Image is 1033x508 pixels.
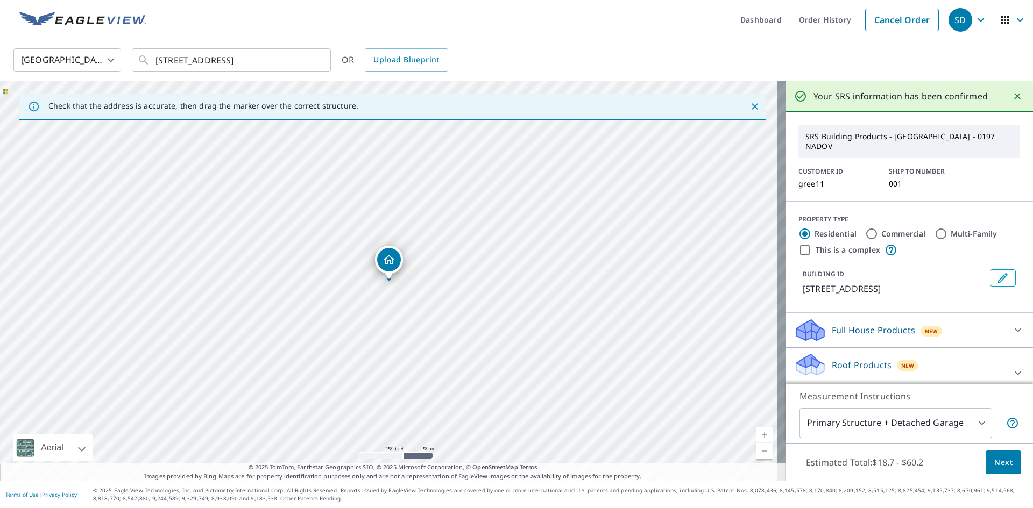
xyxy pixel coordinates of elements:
label: This is a complex [816,245,880,255]
p: Roof Products [832,359,892,371]
p: Full House Products [832,324,915,337]
label: Residential [815,228,857,239]
p: Estimated Total: $18.7 - $60.2 [797,450,932,474]
span: © 2025 TomTom, Earthstar Geographics SIO, © 2025 Microsoft Corporation, © [249,463,537,472]
label: Commercial [881,228,926,239]
a: Upload Blueprint [365,48,448,72]
button: Edit building 1 [990,269,1016,287]
span: Your report will include the primary structure and a detached garage if one exists. [1006,417,1019,430]
p: CUSTOMER ID [798,167,876,176]
img: EV Logo [19,12,146,28]
a: Cancel Order [865,9,939,31]
label: Multi-Family [951,228,997,239]
div: Aerial [13,434,93,461]
p: [STREET_ADDRESS] [803,282,986,295]
input: Search by address or latitude-longitude [155,45,309,75]
div: Full House ProductsNew [794,317,1024,343]
span: Upload Blueprint [373,53,439,67]
a: Current Level 17, Zoom Out [756,443,773,459]
div: SD [949,8,972,32]
p: SHIP TO NUMBER [889,167,966,176]
div: Roof ProductsNewPremium with Regular Delivery [794,352,1024,394]
span: New [901,361,915,370]
button: Next [986,450,1021,475]
p: Your SRS information has been confirmed [813,90,988,103]
div: Dropped pin, building 1, Residential property, 8 Green Hills Rd Mendham, NJ 07945 [375,246,403,279]
a: Current Level 17, Zoom In [756,427,773,443]
span: New [925,327,938,335]
p: gree11 [798,180,876,188]
a: Terms of Use [5,491,39,498]
a: OpenStreetMap [472,463,518,471]
div: Aerial [38,434,67,461]
a: Privacy Policy [42,491,77,498]
p: 001 [889,180,966,188]
a: Terms [520,463,537,471]
p: | [5,491,77,498]
div: PROPERTY TYPE [798,214,1020,224]
p: Premium with Regular Delivery [794,383,1005,394]
p: BUILDING ID [803,269,844,278]
div: [GEOGRAPHIC_DATA] [13,45,121,75]
div: Primary Structure + Detached Garage [799,408,992,438]
button: Close [1010,89,1024,103]
p: © 2025 Eagle View Technologies, Inc. and Pictometry International Corp. All Rights Reserved. Repo... [93,486,1028,503]
button: Close [748,99,762,113]
p: Check that the address is accurate, then drag the marker over the correct structure. [48,101,358,111]
p: SRS Building Products - [GEOGRAPHIC_DATA] - 0197 NADOV [801,127,1017,155]
div: OR [342,48,448,72]
span: Next [994,456,1013,469]
p: Measurement Instructions [799,390,1019,403]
